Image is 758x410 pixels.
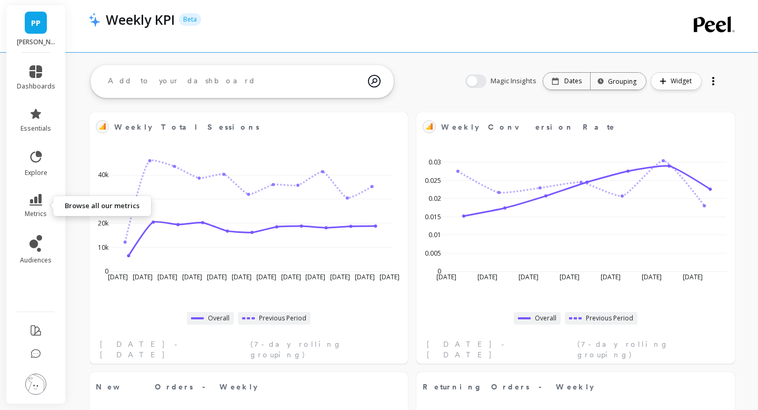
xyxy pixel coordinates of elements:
span: Overall [208,314,230,323]
span: PP [31,17,41,29]
img: header icon [88,12,101,27]
span: metrics [25,210,47,218]
button: Widget [651,72,702,90]
span: New Orders - Weekly [96,379,368,394]
span: Previous Period [586,314,633,323]
span: Weekly Conversion Rate [441,120,695,134]
div: Grouping [600,76,636,86]
span: Weekly Total Sessions [114,122,260,133]
span: Returning Orders - Weekly [423,382,594,393]
span: Returning Orders - Weekly [423,379,695,394]
span: Widget [671,76,695,86]
span: explore [25,169,47,177]
img: magic search icon [368,67,381,95]
span: (7-day rolling grouping) [251,339,397,360]
span: Overall [535,314,556,323]
span: dashboards [17,82,55,91]
span: Magic Insights [491,76,538,86]
span: audiences [20,256,52,265]
p: Weekly KPI [106,11,175,28]
span: [DATE] - [DATE] [427,339,574,360]
img: profile picture [25,374,46,395]
p: Porter Road - porterroad.myshopify.com [17,38,55,46]
span: essentials [21,124,51,133]
span: Weekly Conversion Rate [441,122,615,133]
p: Beta [179,13,201,26]
span: [DATE] - [DATE] [100,339,247,360]
span: (7-day rolling grouping) [577,339,724,360]
span: Weekly Total Sessions [114,120,368,134]
span: Previous Period [259,314,306,323]
p: Dates [564,77,582,85]
span: New Orders - Weekly [96,382,257,393]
